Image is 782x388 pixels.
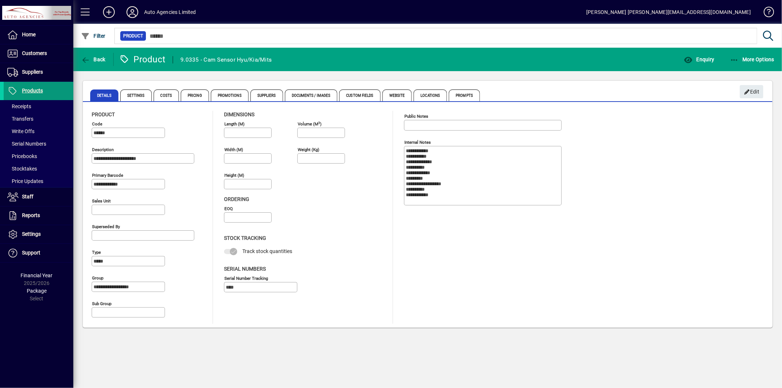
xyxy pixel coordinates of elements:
[740,85,763,98] button: Edit
[22,250,40,256] span: Support
[4,44,73,63] a: Customers
[21,272,53,278] span: Financial Year
[449,89,480,101] span: Prompts
[92,275,103,281] mat-label: Group
[404,140,431,145] mat-label: Internal Notes
[7,153,37,159] span: Pricebooks
[92,173,123,178] mat-label: Primary barcode
[7,141,46,147] span: Serial Numbers
[684,56,714,62] span: Enquiry
[4,206,73,225] a: Reports
[22,231,41,237] span: Settings
[81,33,106,39] span: Filter
[73,53,114,66] app-page-header-button: Back
[79,53,107,66] button: Back
[92,301,111,306] mat-label: Sub group
[120,89,152,101] span: Settings
[7,166,37,172] span: Stocktakes
[682,53,716,66] button: Enquiry
[181,89,209,101] span: Pricing
[4,188,73,206] a: Staff
[224,111,254,117] span: Dimensions
[4,100,73,113] a: Receipts
[92,147,114,152] mat-label: Description
[92,121,102,127] mat-label: Code
[744,86,760,98] span: Edit
[4,225,73,244] a: Settings
[298,147,319,152] mat-label: Weight (Kg)
[92,111,115,117] span: Product
[224,173,244,178] mat-label: Height (m)
[27,288,47,294] span: Package
[22,88,43,94] span: Products
[318,121,320,124] sup: 3
[250,89,283,101] span: Suppliers
[224,266,266,272] span: Serial Numbers
[92,224,120,229] mat-label: Superseded by
[4,138,73,150] a: Serial Numbers
[119,54,166,65] div: Product
[728,53,777,66] button: More Options
[224,206,233,211] mat-label: EOQ
[7,103,31,109] span: Receipts
[224,121,245,127] mat-label: Length (m)
[22,69,43,75] span: Suppliers
[758,1,773,25] a: Knowledge Base
[92,250,101,255] mat-label: Type
[121,6,144,19] button: Profile
[4,150,73,162] a: Pricebooks
[224,147,243,152] mat-label: Width (m)
[22,212,40,218] span: Reports
[154,89,179,101] span: Costs
[7,128,34,134] span: Write Offs
[22,194,33,200] span: Staff
[586,6,751,18] div: [PERSON_NAME] [PERSON_NAME][EMAIL_ADDRESS][DOMAIN_NAME]
[4,26,73,44] a: Home
[123,32,143,40] span: Product
[97,6,121,19] button: Add
[4,63,73,81] a: Suppliers
[22,32,36,37] span: Home
[79,29,107,43] button: Filter
[7,178,43,184] span: Price Updates
[404,114,428,119] mat-label: Public Notes
[22,50,47,56] span: Customers
[224,235,266,241] span: Stock Tracking
[730,56,775,62] span: More Options
[211,89,249,101] span: Promotions
[180,54,272,66] div: 9.0335 - Cam Sensor Hyu/Kia/Mits
[92,198,111,204] mat-label: Sales unit
[4,244,73,262] a: Support
[90,89,118,101] span: Details
[242,248,292,254] span: Track stock quantities
[382,89,412,101] span: Website
[298,121,322,127] mat-label: Volume (m )
[144,6,196,18] div: Auto Agencies Limited
[224,275,268,281] mat-label: Serial Number tracking
[7,116,33,122] span: Transfers
[81,56,106,62] span: Back
[4,162,73,175] a: Stocktakes
[4,125,73,138] a: Write Offs
[4,113,73,125] a: Transfers
[339,89,380,101] span: Custom Fields
[414,89,447,101] span: Locations
[285,89,338,101] span: Documents / Images
[224,196,249,202] span: Ordering
[4,175,73,187] a: Price Updates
